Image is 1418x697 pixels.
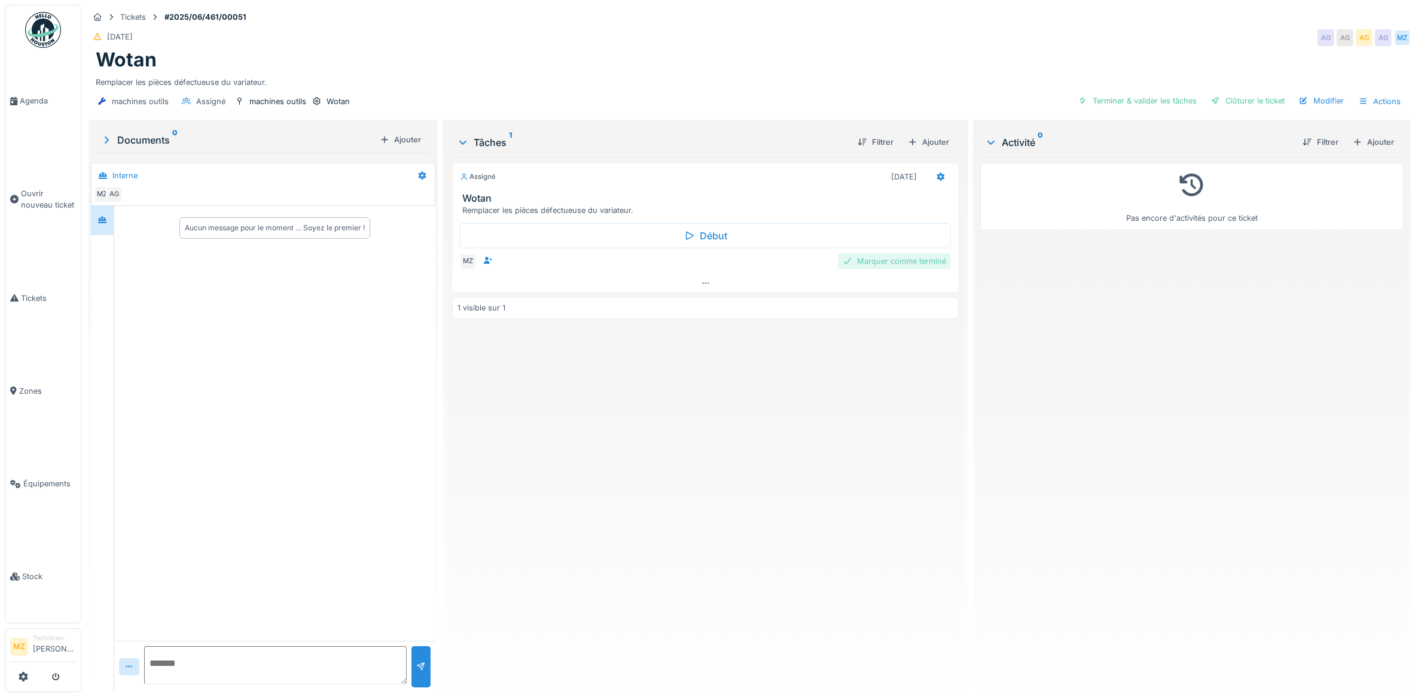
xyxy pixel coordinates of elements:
[462,193,954,204] h3: Wotan
[5,437,81,530] a: Équipements
[107,31,133,42] div: [DATE]
[5,147,81,251] a: Ouvrir nouveau ticket
[5,345,81,437] a: Zones
[33,634,76,643] div: Technicien
[19,385,76,397] span: Zones
[120,11,146,23] div: Tickets
[25,12,61,48] img: Badge_color-CXgf-gQk.svg
[1337,29,1353,46] div: AG
[1206,93,1289,109] div: Clôturer le ticket
[21,293,76,304] span: Tickets
[988,168,1396,224] div: Pas encore d'activités pour ce ticket
[985,135,1293,150] div: Activité
[21,188,76,211] span: Ouvrir nouveau ticket
[853,134,898,150] div: Filtrer
[20,95,76,106] span: Agenda
[457,135,849,150] div: Tâches
[838,253,951,269] div: Marquer comme terminé
[375,132,426,148] div: Ajouter
[1074,93,1202,109] div: Terminer & valider les tâches
[460,253,477,270] div: MZ
[1298,134,1343,150] div: Filtrer
[1394,29,1411,46] div: MZ
[112,96,169,107] div: machines outils
[1318,29,1334,46] div: AG
[460,223,952,248] div: Début
[94,186,111,203] div: MZ
[458,302,505,314] div: 1 visible sur 1
[327,96,350,107] div: Wotan
[185,223,365,233] div: Aucun message pour le moment … Soyez le premier !
[5,252,81,345] a: Tickets
[1356,29,1373,46] div: AG
[5,530,81,623] a: Stock
[509,135,512,150] sup: 1
[5,54,81,147] a: Agenda
[891,171,917,182] div: [DATE]
[460,172,496,182] div: Assigné
[96,72,1404,88] div: Remplacer les pièces défectueuse du variateur.
[1038,135,1043,150] sup: 0
[96,48,157,71] h1: Wotan
[33,634,76,659] li: [PERSON_NAME]
[1294,93,1349,109] div: Modifier
[172,133,178,147] sup: 0
[1353,93,1406,110] div: Actions
[100,133,375,147] div: Documents
[903,134,954,150] div: Ajouter
[196,96,225,107] div: Assigné
[112,170,138,181] div: Interne
[22,571,76,582] span: Stock
[23,478,76,489] span: Équipements
[1375,29,1392,46] div: AG
[160,11,251,23] strong: #2025/06/461/00051
[10,634,76,662] a: MZ Technicien[PERSON_NAME]
[10,638,28,656] li: MZ
[1348,134,1399,150] div: Ajouter
[106,186,123,203] div: AG
[249,96,306,107] div: machines outils
[462,205,954,216] div: Remplacer les pièces défectueuse du variateur.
